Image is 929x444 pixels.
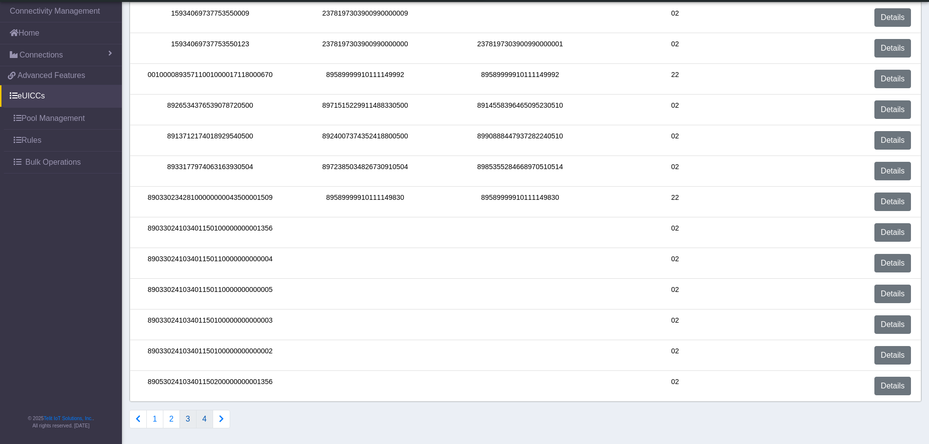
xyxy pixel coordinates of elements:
div: 8985355284668970510514 [443,162,598,180]
div: 89033024103401150110000000000004 [133,254,288,272]
div: 89033024103401150110000000000005 [133,285,288,303]
a: Bulk Operations [4,152,122,173]
nav: Connections list navigation [129,410,230,428]
div: 02 [597,8,752,27]
span: Bulk Operations [25,156,81,168]
div: 02 [597,254,752,272]
div: 15934069737753550123 [133,39,288,58]
div: 02 [597,285,752,303]
a: Details [874,131,911,150]
div: 89033024103401150100000000001356 [133,223,288,242]
a: Details [874,39,911,58]
div: 02 [597,162,752,180]
div: 89589999910111149830 [443,193,598,211]
div: 89033024103401150100000000000002 [133,346,288,365]
div: 2378197303900990000000 [288,39,443,58]
span: Connections [20,49,63,61]
div: 02 [597,131,752,150]
div: 22 [597,70,752,88]
div: 2378197303900990000001 [443,39,598,58]
a: Details [874,346,911,365]
div: 02 [597,377,752,395]
div: 8990888447937282240510 [443,131,598,150]
a: Telit IoT Solutions, Inc. [44,416,93,421]
div: 89589999910111149992 [443,70,598,88]
div: 00100008935711001000017118000670 [133,70,288,88]
button: 1 [146,410,163,428]
a: Details [874,162,911,180]
a: Details [874,70,911,88]
div: 02 [597,100,752,119]
a: Details [874,193,911,211]
button: 2 [163,410,180,428]
a: Details [874,254,911,272]
a: Details [874,8,911,27]
a: Details [874,100,911,119]
div: 15934069737753550009 [133,8,288,27]
div: 8971515229911488330500 [288,100,443,119]
div: 89589999910111149992 [288,70,443,88]
div: 02 [597,346,752,365]
a: Rules [4,130,122,151]
div: 8972385034826730910504 [288,162,443,180]
div: 8913712174018929540500 [133,131,288,150]
a: Details [874,223,911,242]
div: 22 [597,193,752,211]
div: 02 [597,39,752,58]
div: 89033024103401150100000000000003 [133,315,288,334]
div: 2378197303900990000009 [288,8,443,27]
span: Advanced Features [18,70,85,81]
a: Details [874,377,911,395]
div: 02 [597,223,752,242]
button: 3 [179,410,197,428]
div: 8933177974063163930504 [133,162,288,180]
div: 89053024103401150200000000001356 [133,377,288,395]
div: 8914558396465095230510 [443,100,598,119]
a: Pool Management [4,108,122,129]
div: 8926534376539078720500 [133,100,288,119]
a: Details [874,315,911,334]
div: 8924007374352418800500 [288,131,443,150]
div: 89033023428100000000043500001509 [133,193,288,211]
div: 02 [597,315,752,334]
a: Details [874,285,911,303]
button: 4 [196,410,213,428]
div: 89589999910111149830 [288,193,443,211]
